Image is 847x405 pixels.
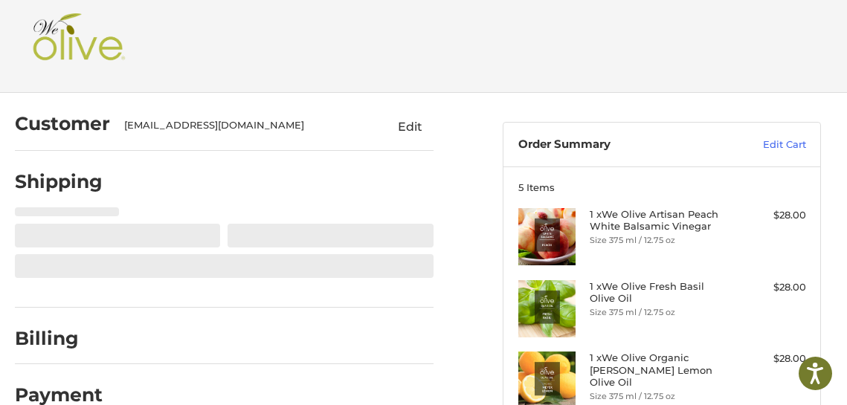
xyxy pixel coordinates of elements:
a: Edit Cart [715,137,806,152]
button: Open LiveChat chat widget [171,19,189,37]
li: Size 375 ml / 12.75 oz [590,234,730,247]
h2: Customer [15,112,110,135]
li: Size 375 ml / 12.75 oz [590,390,730,403]
div: $28.00 [734,208,806,223]
iframe: Google Customer Reviews [724,365,847,405]
h3: Order Summary [518,137,715,152]
h4: 1 x We Olive Artisan Peach White Balsamic Vinegar [590,208,730,233]
div: $28.00 [734,351,806,366]
p: We're away right now. Please check back later! [21,22,168,34]
h4: 1 x We Olive Organic [PERSON_NAME] Lemon Olive Oil [590,351,730,388]
h4: 1 x We Olive Fresh Basil Olive Oil [590,280,730,305]
li: Size 375 ml / 12.75 oz [590,306,730,319]
div: $28.00 [734,280,806,295]
img: Shop We Olive [29,13,129,73]
h2: Billing [15,327,102,350]
div: [EMAIL_ADDRESS][DOMAIN_NAME] [124,118,357,133]
button: Edit [386,114,434,138]
h2: Shipping [15,170,103,193]
h3: 5 Items [518,181,806,193]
